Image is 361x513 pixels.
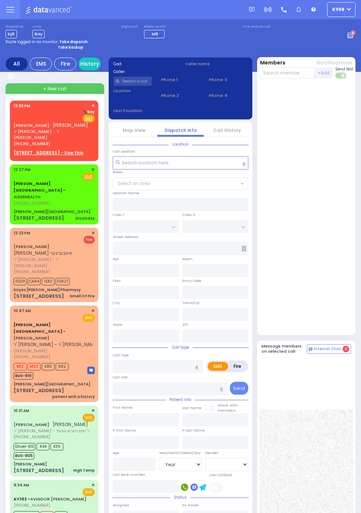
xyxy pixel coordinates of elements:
[76,216,95,221] div: Dizziness
[14,372,33,380] span: BUS-910
[327,2,355,17] button: ky68
[14,482,29,488] span: 9:34 AM
[243,25,271,29] label: Fire units on call
[14,287,81,293] div: Kiryas [PERSON_NAME] Pharmacy
[14,354,50,360] span: [PHONE_NUMBER]
[91,308,95,314] span: ✕
[6,39,58,45] span: You're logged in as monitor.
[182,256,193,262] label: Room
[144,25,167,29] label: Medic on call
[53,122,88,128] span: [PERSON_NAME]
[6,25,24,29] label: Dispatcher
[170,495,190,500] span: Status
[43,85,66,92] span: + New call
[36,443,49,450] span: K44
[185,61,248,67] label: Caller name
[113,256,119,262] label: Apt
[73,468,95,473] div: High Temp
[42,363,55,370] span: K85
[260,59,285,67] button: Members
[14,122,49,128] a: [PERSON_NAME]
[14,387,64,394] div: [STREET_ADDRESS]
[182,503,199,508] label: En Route
[14,422,49,427] a: [PERSON_NAME]
[161,93,200,99] span: Phone 2
[70,293,95,299] div: Smell Of Fire
[14,141,50,147] span: [PHONE_NUMBER]
[113,149,135,154] label: Call Location
[14,341,98,348] span: ר' [PERSON_NAME] - ר' [PERSON_NAME]
[83,109,95,115] span: Bay
[113,450,119,456] label: Age
[14,322,66,341] a: [PERSON_NAME]
[14,428,90,434] span: ר' [PERSON_NAME]' - ר' חיים הערש אפעל
[118,180,150,187] span: Select an area
[113,77,152,86] input: Search a contact
[28,363,41,370] span: M20
[52,394,95,399] div: patient with a history
[165,127,197,133] a: Dispatch info
[78,57,101,70] a: History
[335,66,353,72] span: Send text
[230,382,248,395] button: Send
[218,403,238,408] small: Share with
[91,167,95,173] span: ✕
[343,346,349,352] span: 0
[113,191,139,196] label: Location Name
[83,414,95,422] span: EMS
[14,496,30,502] span: KY102 -
[209,472,232,478] label: Use Callback
[113,503,129,508] label: Assigned
[113,472,145,477] label: Call back number
[159,450,202,456] div: Year/Month/Week/Day
[25,5,74,14] img: Logo
[113,61,176,67] label: Cad:
[91,230,95,236] span: ✕
[335,72,347,79] label: Turn off text
[121,25,138,29] label: Night unit
[32,30,45,38] span: Bay
[113,353,129,358] label: Call Type
[218,408,236,413] span: members
[182,300,199,306] label: Township
[169,142,192,147] span: Location
[113,108,181,114] label: Last 3 location
[168,345,193,350] span: Call type
[87,367,95,374] img: message-box.svg
[14,452,34,460] span: BUS-905
[32,25,45,29] label: Lines
[113,156,248,170] input: Search location here
[6,57,28,70] div: All
[14,103,30,109] span: 12:30 PM
[208,362,228,371] label: EMS
[14,244,49,249] a: [PERSON_NAME]
[182,322,188,327] label: ZIP
[14,293,64,300] div: [STREET_ADDRESS]
[42,278,55,285] span: FD12
[53,421,88,427] span: [PERSON_NAME]
[113,234,139,240] label: Street Address
[113,278,121,283] label: Floor
[113,322,122,327] label: State
[14,467,64,474] div: [STREET_ADDRESS]
[14,502,50,508] span: [PHONE_NUMBER]
[152,31,158,37] span: M9
[309,348,312,351] img: comment-alt.png
[84,236,95,244] span: Fire
[91,408,95,414] span: ✕
[113,170,123,175] label: Areas
[14,167,31,172] span: 12:27 PM
[14,209,90,214] div: [PERSON_NAME][GEOGRAPHIC_DATA]
[113,428,136,433] label: P First Name
[249,7,255,13] img: message.svg
[54,57,76,70] div: Fire
[113,375,127,380] label: Call Info
[209,93,248,99] span: Phone 4
[14,278,27,285] span: FD29
[242,246,246,251] span: Other building occupants
[123,127,146,133] a: Map View
[259,67,315,78] input: Search member
[14,230,30,236] span: 12:23 PM
[228,362,247,371] label: Fire
[262,344,307,353] h5: Message members on selected call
